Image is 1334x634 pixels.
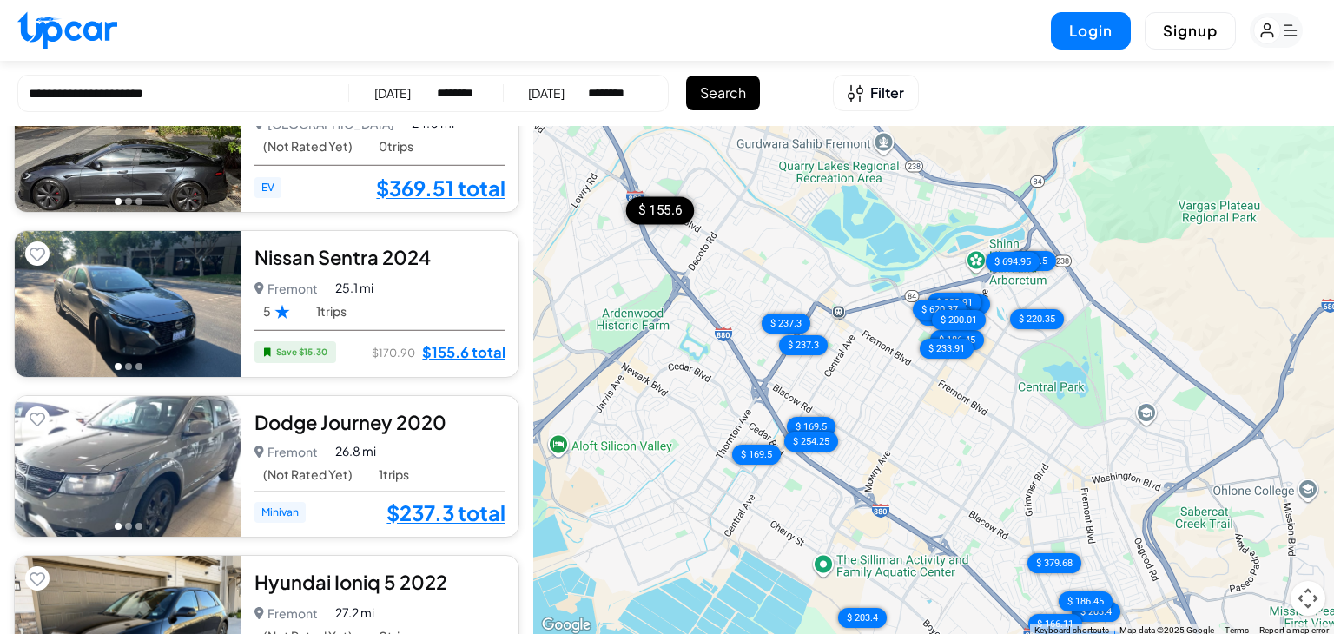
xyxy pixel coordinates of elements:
span: Save $ 15.30 [254,341,336,363]
div: $ 694.95 [986,251,1040,271]
div: [DATE] [374,84,411,102]
div: $ 186.45 [1059,591,1113,611]
button: Go to photo 1 [115,363,122,370]
div: $ 379.68 [1028,552,1082,572]
span: 26.8 mi [335,442,376,460]
img: Star Rating [274,304,290,319]
div: $ 155.6 [626,196,694,224]
button: Go to photo 2 [125,363,132,370]
span: (Not Rated Yet) [263,467,353,482]
div: $ 200.01 [932,310,986,330]
button: Search [686,76,760,110]
div: $ 254.25 [784,431,838,451]
button: Go to photo 3 [135,198,142,205]
button: Go to photo 1 [115,523,122,530]
span: $170.90 [372,343,415,362]
p: Fremont [254,439,318,464]
div: $ 169.5 [787,416,835,436]
button: Go to photo 3 [135,523,142,530]
div: Hyundai Ioniq 5 2022 [254,569,505,595]
p: Fremont [254,601,318,625]
div: $ 233.91 [928,292,981,312]
div: Nissan Sentra 2024 [254,244,505,270]
div: $ 237.3 [779,334,828,354]
span: 0 trips [379,139,413,154]
a: $369.51 total [376,176,505,199]
div: $ 220.35 [1010,309,1064,329]
span: 1 trips [379,467,409,482]
div: $ 237.3 [762,313,810,333]
button: Go to photo 2 [125,523,132,530]
button: Open filters [833,75,919,111]
button: Add to favorites [25,406,50,431]
div: $ 169.5 [732,444,781,464]
button: Add to favorites [25,241,50,266]
a: $155.6 total [422,341,505,364]
div: $ 233.91 [920,338,974,358]
span: 27.2 mi [335,604,374,622]
div: [DATE] [528,84,565,102]
span: 1 trips [316,304,347,319]
button: Signup [1145,12,1236,50]
span: EV [254,177,281,198]
button: Map camera controls [1291,581,1325,616]
div: $ 166.11 [1028,613,1082,633]
span: Filter [870,83,904,103]
button: Login [1051,12,1131,50]
div: $ 169.5 [1008,250,1057,270]
div: $ 203.4 [1072,602,1120,622]
span: (Not Rated Yet) [263,139,353,154]
span: 5 [263,304,290,319]
div: $ 203.4 [838,608,887,628]
img: Upcar Logo [17,11,117,49]
img: Car Image [15,66,241,212]
a: $237.3 total [386,501,505,524]
p: Fremont [254,276,318,300]
span: 25.1 mi [335,279,373,297]
button: Go to photo 2 [125,198,132,205]
img: Car Image [15,396,241,537]
img: Car Image [15,231,241,377]
button: Add to favorites [25,566,50,591]
button: Go to photo 1 [115,198,122,205]
span: Minivan [254,502,306,523]
button: Go to photo 3 [135,363,142,370]
div: Dodge Journey 2020 [254,409,505,435]
div: $ 620.37 [913,300,967,320]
